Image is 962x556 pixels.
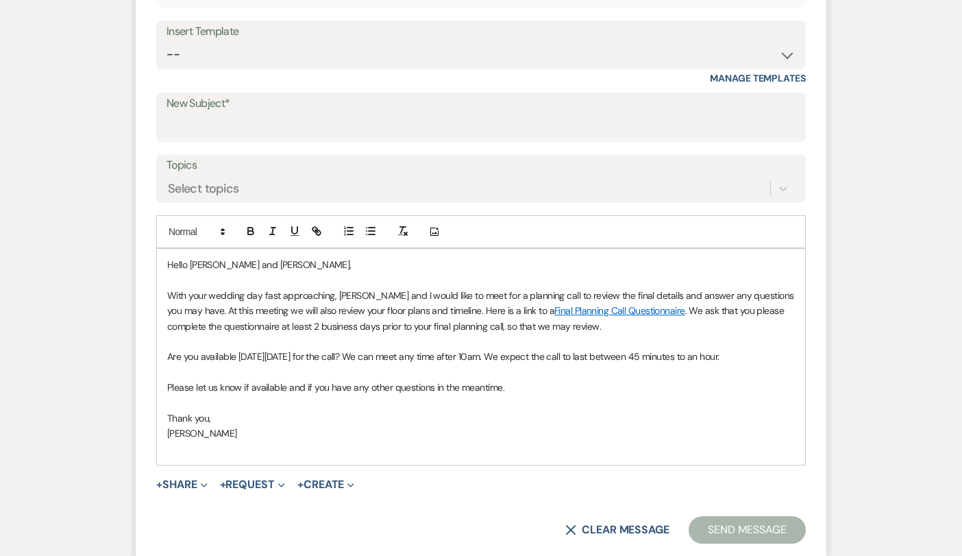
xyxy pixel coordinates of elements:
[297,479,304,490] span: +
[220,479,285,490] button: Request
[220,479,226,490] span: +
[689,516,806,544] button: Send Message
[565,524,669,535] button: Clear message
[167,304,787,332] span: . We ask that you please complete the questionnaire at least 2 business days prior to your final ...
[167,412,210,424] span: Thank you,
[167,427,237,439] span: [PERSON_NAME]
[166,22,795,42] div: Insert Template
[156,479,162,490] span: +
[297,479,354,490] button: Create
[168,180,239,198] div: Select topics
[156,479,208,490] button: Share
[167,257,795,272] p: Hello [PERSON_NAME] and [PERSON_NAME],
[554,304,685,317] a: Final Planning Call Questionnaire
[167,381,504,394] span: Please let us know if available and if you have any other questions in the meantime.
[167,350,719,363] span: Are you available [DATE][DATE] for the call? We can meet any time after 10am. We expect the call ...
[166,156,795,176] label: Topics
[167,289,796,317] span: With your wedding day fast approaching, [PERSON_NAME] and I would like to meet for a planning cal...
[710,72,806,84] a: Manage Templates
[166,94,795,114] label: New Subject*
